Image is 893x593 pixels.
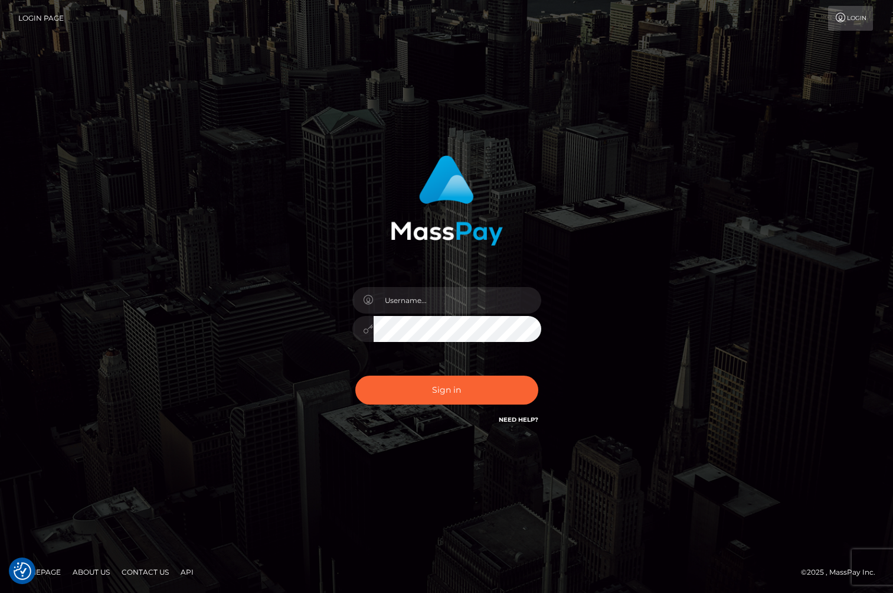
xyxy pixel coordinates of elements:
[13,563,66,581] a: Homepage
[68,563,115,581] a: About Us
[374,287,541,314] input: Username...
[355,376,538,405] button: Sign in
[14,562,31,580] img: Revisit consent button
[391,155,503,246] img: MassPay Login
[499,416,538,423] a: Need Help?
[828,6,873,31] a: Login
[117,563,174,581] a: Contact Us
[18,6,64,31] a: Login Page
[14,562,31,580] button: Consent Preferences
[176,563,198,581] a: API
[801,566,884,579] div: © 2025 , MassPay Inc.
